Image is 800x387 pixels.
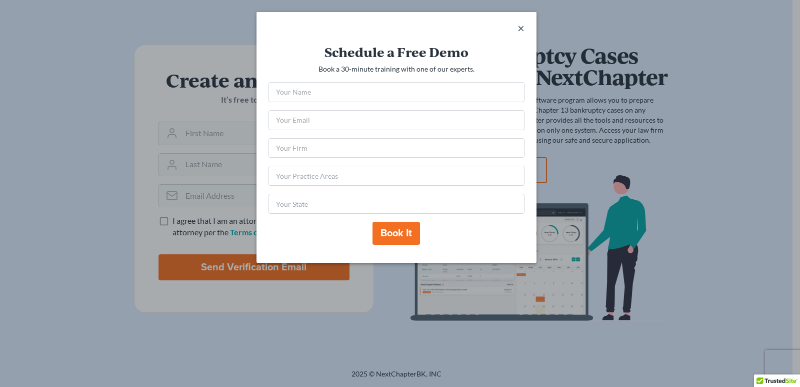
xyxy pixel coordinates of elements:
span: × [517,21,524,35]
input: Your Name [268,82,524,102]
button: close [517,22,524,34]
button: Book it [372,222,420,245]
h3: Schedule a Free Demo [268,44,524,60]
p: Book a 30-minute training with one of our experts. [268,64,524,74]
input: Your Email [268,110,524,130]
input: Your Practice Areas [268,166,524,186]
input: Your State [268,194,524,214]
input: Your Firm [268,138,524,158]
